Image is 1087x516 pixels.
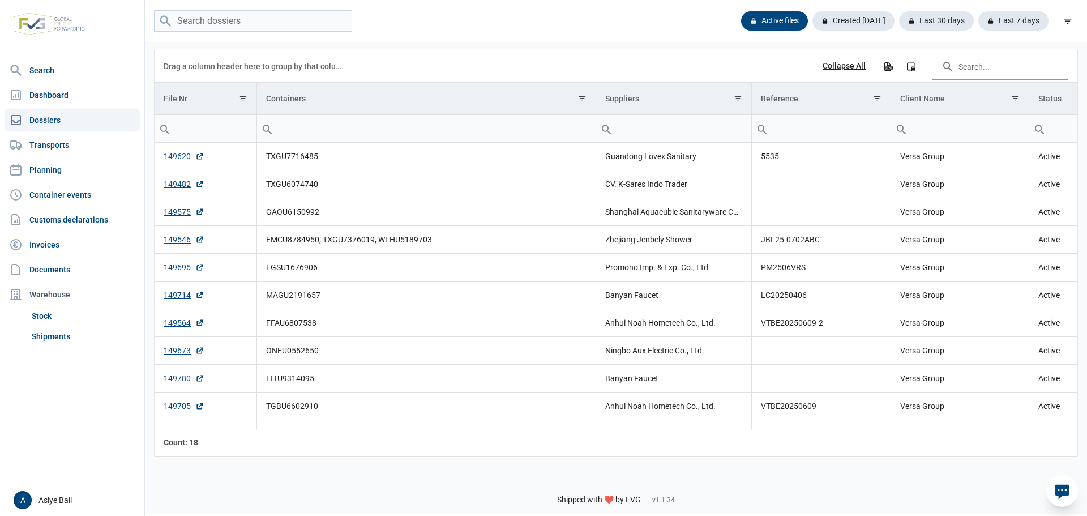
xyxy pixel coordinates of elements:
input: Filter cell [891,115,1029,142]
td: Filter cell [256,115,596,143]
td: PM2506VRS [751,254,891,282]
td: Versa Group [891,143,1029,170]
a: Transports [5,134,140,156]
div: Suppliers [605,94,639,103]
span: Show filter options for column 'File Nr' [239,94,247,103]
td: Banyan Faucet [596,282,751,309]
td: TXGU6074740 [256,170,596,198]
a: Shipments [27,326,140,347]
td: EGSU1676906 [256,254,596,282]
a: 149695 [164,262,204,273]
img: FVG - Global freight forwarding [9,8,89,40]
input: Filter cell [752,115,891,142]
a: 149482 [164,178,204,190]
td: Column Client Name [891,83,1029,115]
td: Guandong Lovex Sanitary [596,143,751,170]
a: Invoices [5,233,140,256]
td: Shanghai Aquacubic Sanitaryware Co., Ltd. [596,198,751,226]
td: TGBU6602910 [256,393,596,420]
td: Versa Group [891,254,1029,282]
td: Filter cell [155,115,256,143]
div: Status [1038,94,1062,103]
div: Last 30 days [899,11,974,31]
td: Column Containers [256,83,596,115]
a: Planning [5,159,140,181]
div: Drag a column header here to group by that column [164,57,345,75]
a: Dossiers [5,109,140,131]
td: Versa Group [891,365,1029,393]
td: Banyan Faucet [596,365,751,393]
div: Data grid with 18 rows and 8 columns [155,50,1077,457]
a: 149620 [164,151,204,162]
a: 149564 [164,317,204,329]
td: Jiangxi Avonflow HVAC Tech. Co., Ltd. [596,420,751,448]
a: 149673 [164,345,204,356]
td: 5535 [751,143,891,170]
a: Documents [5,258,140,281]
td: Versa Group [891,420,1029,448]
div: Search box [1029,115,1050,142]
td: ONEU0552650 [256,337,596,365]
div: Collapse All [823,61,866,71]
a: Stock [27,306,140,326]
span: v1.1.34 [652,496,675,505]
td: MAGU2191657 [256,282,596,309]
div: File Nr Count: 18 [164,437,247,448]
td: GAOU6150992 [256,198,596,226]
div: Search box [596,115,617,142]
span: Show filter options for column 'Client Name' [1011,94,1020,103]
div: Containers [266,94,306,103]
div: Data grid toolbar [164,50,1068,82]
td: Versa Group [891,309,1029,337]
div: Search box [257,115,277,142]
input: Search dossiers [154,10,352,32]
td: EMCU8784950, TXGU7376019, WFHU5189703 [256,226,596,254]
div: Client Name [900,94,945,103]
a: 149780 [164,373,204,384]
div: Column Chooser [901,56,921,76]
td: Promono Imp. & Exp. Co., Ltd. [596,254,751,282]
button: A [14,491,32,509]
div: Reference [761,94,798,103]
div: Search box [891,115,911,142]
a: Container events [5,184,140,206]
td: Versa Group [891,393,1029,420]
span: Show filter options for column 'Reference' [873,94,881,103]
td: Versa Group [891,226,1029,254]
div: Asiye Bali [14,491,138,509]
input: Filter cell [257,115,596,142]
td: Column File Nr [155,83,256,115]
div: Created [DATE] [812,11,895,31]
div: Export all data to Excel [878,56,898,76]
td: Column Reference [751,83,891,115]
td: BMOU5504264, BMOU6870294, MSMU8427823, SEGU6938540, TCNU7743404 [256,420,596,448]
td: Versa Group [891,282,1029,309]
td: Column Suppliers [596,83,751,115]
td: VTBE20250609 [751,393,891,420]
input: Search in the data grid [932,53,1068,80]
td: CV. K-Sares Indo Trader [596,170,751,198]
div: Search box [155,115,175,142]
td: Anhui Noah Hometech Co., Ltd. [596,393,751,420]
td: VTBE20250609-2 [751,309,891,337]
div: File Nr [164,94,187,103]
input: Filter cell [596,115,751,142]
td: Versa Group [891,198,1029,226]
input: Filter cell [155,115,256,142]
a: Dashboard [5,84,140,106]
span: Show filter options for column 'Containers' [578,94,587,103]
span: Shipped with ❤️ by FVG [557,495,641,505]
td: Filter cell [891,115,1029,143]
a: 149575 [164,206,204,218]
a: 149546 [164,234,204,245]
div: Last 7 days [978,11,1049,31]
td: Zhejiang Jenbely Shower [596,226,751,254]
td: LC20250406 [751,282,891,309]
td: Versa Group [891,337,1029,365]
td: FFAU6807538 [256,309,596,337]
td: Versa Group [891,170,1029,198]
a: Search [5,59,140,82]
span: - [645,495,648,505]
td: Anhui Noah Hometech Co., Ltd. [596,309,751,337]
